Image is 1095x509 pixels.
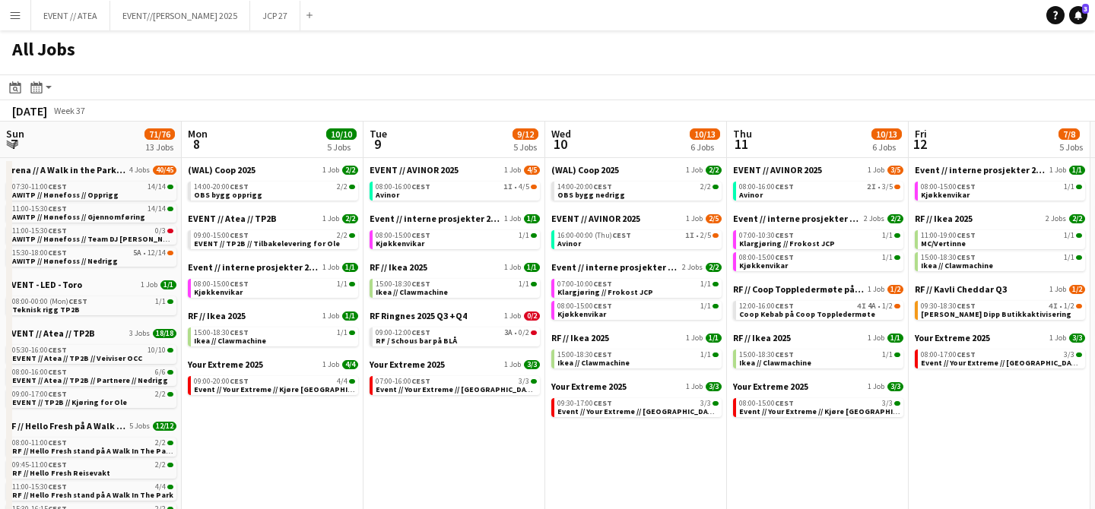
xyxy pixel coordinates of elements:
[733,283,903,332] div: RF // Coop Toppledermøte på [PERSON_NAME]1 Job1/212:00-16:00CEST4I4A•1/2Coop Kebab på Coop Topple...
[921,239,966,248] span: MC/Vertinne
[557,279,719,296] a: 07:00-10:00CEST1/1Klargjøring // Frokost JCP
[551,261,679,273] span: Event // interne prosjekter 2025
[411,182,430,191] span: CEST
[867,183,876,191] span: 2I
[733,332,903,381] div: RF // Ikea 20251 Job1/115:00-18:30CEST1/1Ikea // Clawmachine
[1069,334,1085,343] span: 3/3
[6,279,176,290] a: EVENT - LED - Toro1 Job1/1
[733,332,903,343] a: RF // Ikea 20251 Job1/1
[337,232,348,239] span: 2/2
[887,334,903,343] span: 1/1
[915,164,1046,175] span: Event // interne prosjekter 2025
[230,327,249,337] span: CEST
[194,287,243,297] span: Kjøkkenvikar
[188,359,263,370] span: Your Extreme 2025
[733,164,903,213] div: EVENT // AVINOR 20251 Job3/508:00-16:00CEST2I•3/5Avinor
[376,183,537,191] div: •
[551,164,722,175] a: (WAL) Coop 20251 Job2/2
[504,263,521,272] span: 1 Job
[775,349,794,359] span: CEST
[370,359,445,370] span: Your Extreme 2025
[557,230,719,248] a: 16:00-00:00 (Thu)CEST1I•2/5Avinor
[557,239,581,248] span: Avinor
[12,234,180,244] span: AWITP // Hønefoss // Team DJ Walkie
[370,261,540,310] div: RF // Ikea 20251 Job1/115:00-18:30CEST1/1Ikea // Clawmachine
[188,310,358,359] div: RF // Ikea 20251 Job1/115:00-18:30CEST1/1Ikea // Clawmachine
[322,166,339,175] span: 1 Job
[6,279,82,290] span: EVENT - LED - Toro
[612,230,631,240] span: CEST
[551,332,722,381] div: RF // Ikea 20251 Job1/115:00-18:30CEST1/1Ikea // Clawmachine
[1069,214,1085,223] span: 2/2
[6,327,176,339] a: EVENT // Atea // TP2B3 Jobs18/18
[376,287,448,297] span: Ikea // Clawmachine
[1064,351,1074,359] span: 3/3
[557,301,719,318] a: 08:00-15:00CEST1/1Kjøkkenvikar
[957,349,976,359] span: CEST
[188,164,255,175] span: (WAL) Coop 2025
[370,261,427,273] span: RF // Ikea 2025
[557,232,631,239] span: 16:00-00:00 (Thu)
[739,232,794,239] span: 07:00-10:30
[188,310,358,321] a: RF // Ikea 20251 Job1/1
[370,213,501,224] span: Event // interne prosjekter 2025
[504,214,521,223] span: 1 Job
[1064,302,1074,310] span: 1/2
[48,226,67,236] span: CEST
[194,190,262,200] span: OBS bygg opprigg
[915,332,990,343] span: Your Extreme 2025
[12,375,168,385] span: EVENT // Atea // TP2B // Partnere // Nedrigg
[342,166,358,175] span: 2/2
[775,230,794,240] span: CEST
[1049,166,1066,175] span: 1 Job
[48,204,67,213] span: CEST
[230,230,249,240] span: CEST
[155,298,166,305] span: 1/1
[12,368,67,376] span: 08:00-16:00
[551,332,609,343] span: RF // Ikea 2025
[593,349,612,359] span: CEST
[915,283,1007,295] span: RF // Kavli Cheddar Q3
[733,213,861,224] span: Event // interne prosjekter 2025
[12,248,173,265] a: 15:30-18:00CEST5A•12/14AWITP // Hønefoss // Nedrigg
[148,346,166,354] span: 10/10
[524,166,540,175] span: 4/5
[915,164,1085,213] div: Event // interne prosjekter 20251 Job1/108:00-15:00CEST1/1Kjøkkenvikar
[921,349,1082,367] a: 08:00-17:00CEST3/3Event // Your Extreme // [GEOGRAPHIC_DATA]
[337,280,348,288] span: 1/1
[524,311,540,321] span: 0/2
[921,309,1071,319] span: Kavli Cheddar Dipp Butikkaktivisering
[551,261,722,273] a: Event // interne prosjekter 20252 Jobs2/2
[160,280,176,289] span: 1/1
[148,249,166,257] span: 12/14
[153,166,176,175] span: 40/45
[376,230,537,248] a: 08:00-15:00CEST1/1Kjøkkenvikar
[48,345,67,355] span: CEST
[686,334,703,343] span: 1 Job
[12,183,67,191] span: 07:30-11:00
[194,230,355,248] a: 09:00-15:00CEST2/2EVENT // TP2B // Tilbakelevering for Ole
[12,182,173,199] a: 07:30-11:00CEST14/14AWITP // Hønefoss // Opprigg
[857,302,866,310] span: 4I
[519,232,529,239] span: 1/1
[739,252,900,270] a: 08:00-15:00CEST1/1Kjøkkenvikar
[915,213,973,224] span: RF // Ikea 2025
[376,239,424,248] span: Kjøkkenvikar
[686,166,703,175] span: 1 Job
[411,376,430,386] span: CEST
[370,310,540,359] div: RF Ringnes 2025 Q3 +Q41 Job0/209:00-12:00CEST3A•0/2RF / Schous bar på BLÅ
[1069,285,1085,294] span: 1/2
[504,360,521,369] span: 1 Job
[700,232,711,239] span: 2/5
[519,280,529,288] span: 1/1
[370,164,459,175] span: EVENT // AVINOR 2025
[921,183,976,191] span: 08:00-15:00
[882,254,893,261] span: 1/1
[12,227,67,235] span: 11:00-15:30
[376,327,537,345] a: 09:00-12:00CEST3A•0/2RF / Schous bar på BLÅ
[6,327,95,339] span: EVENT // Atea // TP2B
[921,301,1082,318] a: 09:30-18:30CEST4I•1/2[PERSON_NAME] Dipp Butikkaktivisering
[524,214,540,223] span: 1/1
[957,301,976,311] span: CEST
[739,302,900,310] div: •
